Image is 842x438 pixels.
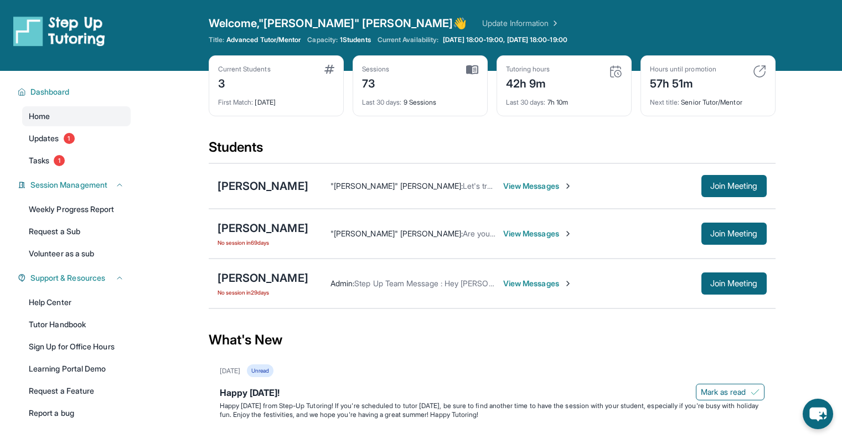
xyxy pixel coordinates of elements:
[22,128,131,148] a: Updates1
[30,179,107,190] span: Session Management
[22,403,131,423] a: Report a bug
[362,91,478,107] div: 9 Sessions
[218,91,334,107] div: [DATE]
[503,228,572,239] span: View Messages
[218,178,308,194] div: [PERSON_NAME]
[218,74,271,91] div: 3
[463,229,603,238] span: Are you ready to come back to tutoring?
[26,179,124,190] button: Session Management
[701,272,767,295] button: Join Meeting
[696,384,764,400] button: Mark as read
[22,151,131,171] a: Tasks1
[209,138,776,163] div: Students
[506,98,546,106] span: Last 30 days :
[22,381,131,401] a: Request a Feature
[466,65,478,75] img: card
[26,86,124,97] button: Dashboard
[463,181,549,190] span: Let's try both logging off
[13,16,105,47] img: logo
[549,18,560,29] img: Chevron Right
[29,111,50,122] span: Home
[650,65,716,74] div: Hours until promotion
[22,244,131,264] a: Volunteer as a sub
[710,183,758,189] span: Join Meeting
[22,359,131,379] a: Learning Portal Demo
[29,133,59,144] span: Updates
[609,65,622,78] img: card
[443,35,567,44] span: [DATE] 18:00-19:00, [DATE] 18:00-19:00
[378,35,438,44] span: Current Availability:
[218,288,308,297] span: No session in 29 days
[340,35,371,44] span: 1 Students
[362,98,402,106] span: Last 30 days :
[803,399,833,429] button: chat-button
[701,175,767,197] button: Join Meeting
[362,65,390,74] div: Sessions
[247,364,273,377] div: Unread
[22,315,131,334] a: Tutor Handbook
[218,220,308,236] div: [PERSON_NAME]
[220,401,764,419] p: Happy [DATE] from Step-Up Tutoring! If you're scheduled to tutor [DATE], be sure to find another ...
[220,386,764,401] div: Happy [DATE]!
[330,229,463,238] span: "[PERSON_NAME]" [PERSON_NAME] :
[54,155,65,166] span: 1
[209,35,224,44] span: Title:
[30,86,70,97] span: Dashboard
[751,388,760,396] img: Mark as read
[564,182,572,190] img: Chevron-Right
[226,35,301,44] span: Advanced Tutor/Mentor
[220,367,240,375] div: [DATE]
[506,74,550,91] div: 42h 9m
[362,74,390,91] div: 73
[650,98,680,106] span: Next title :
[701,387,746,398] span: Mark as read
[330,279,354,288] span: Admin :
[64,133,75,144] span: 1
[330,181,463,190] span: "[PERSON_NAME]" [PERSON_NAME] :
[218,238,308,247] span: No session in 69 days
[218,98,254,106] span: First Match :
[503,181,572,192] span: View Messages
[218,65,271,74] div: Current Students
[753,65,766,78] img: card
[22,292,131,312] a: Help Center
[29,155,49,166] span: Tasks
[26,272,124,284] button: Support & Resources
[441,35,570,44] a: [DATE] 18:00-19:00, [DATE] 18:00-19:00
[650,91,766,107] div: Senior Tutor/Mentor
[482,18,560,29] a: Update Information
[506,65,550,74] div: Tutoring hours
[564,229,572,238] img: Chevron-Right
[710,230,758,237] span: Join Meeting
[701,223,767,245] button: Join Meeting
[506,91,622,107] div: 7h 10m
[650,74,716,91] div: 57h 51m
[324,65,334,74] img: card
[564,279,572,288] img: Chevron-Right
[22,337,131,357] a: Sign Up for Office Hours
[503,278,572,289] span: View Messages
[22,106,131,126] a: Home
[209,16,467,31] span: Welcome, "[PERSON_NAME]" [PERSON_NAME] 👋
[22,199,131,219] a: Weekly Progress Report
[30,272,105,284] span: Support & Resources
[22,221,131,241] a: Request a Sub
[209,316,776,364] div: What's New
[218,270,308,286] div: [PERSON_NAME]
[307,35,338,44] span: Capacity:
[710,280,758,287] span: Join Meeting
